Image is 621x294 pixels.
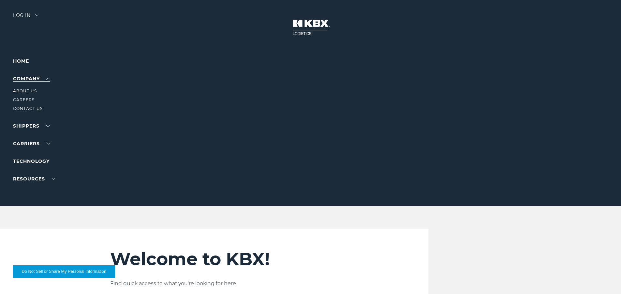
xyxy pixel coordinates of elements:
a: Contact Us [13,106,43,111]
p: Find quick access to what you're looking for here. [110,280,390,287]
a: Home [13,58,29,64]
a: Technology [13,158,50,164]
a: SHIPPERS [13,123,50,129]
a: Company [13,76,50,82]
img: arrow [35,14,39,16]
a: Carriers [13,141,50,147]
a: RESOURCES [13,176,55,182]
button: Do Not Sell or Share My Personal Information [13,265,115,278]
h2: Welcome to KBX! [110,248,390,270]
div: Log in [13,13,39,23]
img: kbx logo [286,13,335,42]
a: Careers [13,97,35,102]
a: About Us [13,88,37,93]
